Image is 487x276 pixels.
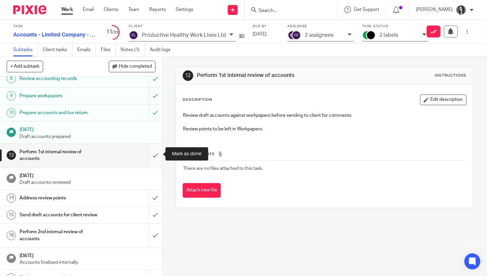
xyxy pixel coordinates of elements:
button: + Add subtask [7,61,43,72]
div: 15 [7,210,16,220]
span: Get Support [354,7,379,12]
div: 14 [7,193,16,203]
div: 12 [7,151,16,160]
button: Attach new file [183,183,221,198]
button: Hide completed [109,61,155,72]
img: brodie%203%20small.jpg [456,5,466,15]
p: Draft accounts reviewed [20,179,155,186]
p: Productive Healthy Work Lives Ltd [142,32,226,38]
h1: [DATE] [20,125,155,133]
p: [PERSON_NAME] [416,6,453,13]
img: svg%3E [129,30,139,40]
h1: Review accounting records [20,74,101,84]
label: Assignee [287,24,354,29]
div: 12 [183,70,193,81]
span: There are no files attached to this task. [183,166,263,171]
h1: Perform 1st internal review of accounts [20,147,101,164]
h1: Perform 2nd internal review of accounts [20,227,101,244]
span: [DATE] [253,32,267,36]
p: Review draft accounts against workpapers before sending to client for comments [183,112,466,119]
button: Edit description [420,95,466,105]
a: Emails [77,43,96,56]
img: svg%3E [287,30,297,40]
h1: [DATE] [20,251,155,259]
a: Reports [149,6,166,13]
a: Email [83,6,94,13]
a: Audit logs [150,43,175,56]
h1: Perform 1st internal review of accounts [197,72,339,79]
div: Instructions [435,73,466,78]
p: Description [183,97,212,103]
label: Due by [253,24,279,29]
a: Notes (1) [121,43,145,56]
div: 11 [104,28,120,36]
label: Task status [362,24,428,29]
label: Task [13,24,96,29]
input: Search [258,8,318,14]
p: 2 assignees [305,32,334,38]
a: Files [101,43,116,56]
p: Review points to be left in Workpapers. [183,126,466,132]
div: 8 [7,74,16,83]
div: 10 [7,108,16,117]
a: Clients [104,6,118,13]
a: Client tasks [43,43,72,56]
p: 2 labels [379,32,398,38]
a: Settings [176,6,193,13]
span: Hide completed [119,64,152,69]
img: svg%3E [291,30,301,40]
h1: [DATE] [20,171,155,179]
a: Subtasks [13,43,38,56]
a: Team [128,6,139,13]
h1: Send draft accounts for client review [20,210,101,220]
p: Accounts finalised internally [20,259,155,266]
div: 16 [7,231,16,240]
span: Attachments [183,152,215,156]
a: Work [61,6,73,13]
h1: Prepare workpapers [20,91,101,101]
label: Client [129,24,244,29]
div: 9 [7,91,16,101]
img: Pixie [13,5,46,14]
small: /23 [112,31,118,34]
h1: Prepare accounts and tax return [20,108,101,118]
h1: Address review points [20,193,101,203]
p: Draft accounts prepared [20,133,155,140]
